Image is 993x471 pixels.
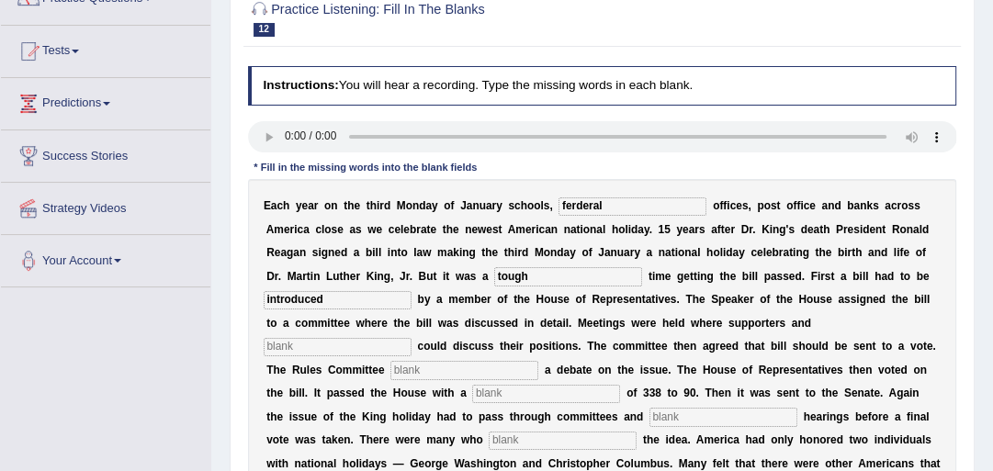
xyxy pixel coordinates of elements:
[589,246,592,259] b: f
[403,223,410,236] b: e
[699,223,705,236] b: s
[377,199,379,212] b: i
[432,199,438,212] b: y
[580,223,582,236] b: i
[462,246,468,259] b: n
[460,199,467,212] b: J
[675,246,678,259] b: i
[659,246,665,259] b: n
[333,270,339,283] b: u
[903,246,909,259] b: e
[551,223,558,236] b: n
[544,199,550,212] b: s
[726,246,732,259] b: d
[752,223,755,236] b: .
[376,246,378,259] b: l
[855,246,862,259] b: h
[413,246,416,259] b: l
[302,270,307,283] b: r
[485,246,491,259] b: h
[397,246,401,259] b: t
[314,199,319,212] b: r
[617,246,624,259] b: u
[706,246,713,259] b: h
[711,223,717,236] b: a
[328,246,334,259] b: n
[388,246,390,259] b: i
[315,223,322,236] b: c
[766,246,773,259] b: e
[480,199,486,212] b: u
[736,199,742,212] b: e
[557,246,563,259] b: d
[922,246,926,259] b: f
[664,223,671,236] b: 5
[570,223,577,236] b: a
[349,223,355,236] b: a
[313,270,320,283] b: n
[499,223,502,236] b: t
[443,223,446,236] b: t
[809,199,816,212] b: e
[720,246,723,259] b: l
[764,199,771,212] b: o
[254,23,275,37] span: 12
[492,199,497,212] b: r
[689,223,695,236] b: a
[341,246,347,259] b: d
[437,246,447,259] b: m
[847,199,853,212] b: b
[472,385,620,403] input: blank
[376,223,382,236] b: e
[676,223,683,236] b: y
[401,246,407,259] b: o
[508,199,514,212] b: s
[275,270,278,283] b: r
[492,246,499,259] b: e
[922,223,929,236] b: d
[721,223,725,236] b: t
[423,246,431,259] b: w
[467,199,473,212] b: a
[813,223,819,236] b: a
[370,199,377,212] b: h
[390,361,538,379] input: blank
[447,246,454,259] b: a
[564,223,570,236] b: n
[280,246,287,259] b: a
[785,223,788,236] b: '
[312,246,319,259] b: s
[264,291,412,309] input: blank
[494,267,642,286] input: blank
[860,223,863,236] b: i
[278,270,281,283] b: .
[800,199,803,212] b: i
[583,223,590,236] b: o
[732,246,739,259] b: a
[421,223,427,236] b: a
[514,199,521,212] b: c
[283,199,289,212] b: h
[793,246,796,259] b: i
[891,199,897,212] b: c
[489,432,637,450] input: blank
[496,199,502,212] b: y
[550,246,557,259] b: n
[581,246,588,259] b: o
[612,223,618,236] b: h
[644,223,649,236] b: y
[288,270,297,283] b: M
[355,223,362,236] b: s
[658,223,664,236] b: 1
[271,199,277,212] b: a
[308,199,314,212] b: a
[446,223,453,236] b: h
[853,199,860,212] b: a
[508,246,514,259] b: h
[727,199,729,212] b: i
[717,223,721,236] b: f
[649,408,797,426] input: blank
[899,246,903,259] b: f
[776,199,780,212] b: t
[515,223,525,236] b: m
